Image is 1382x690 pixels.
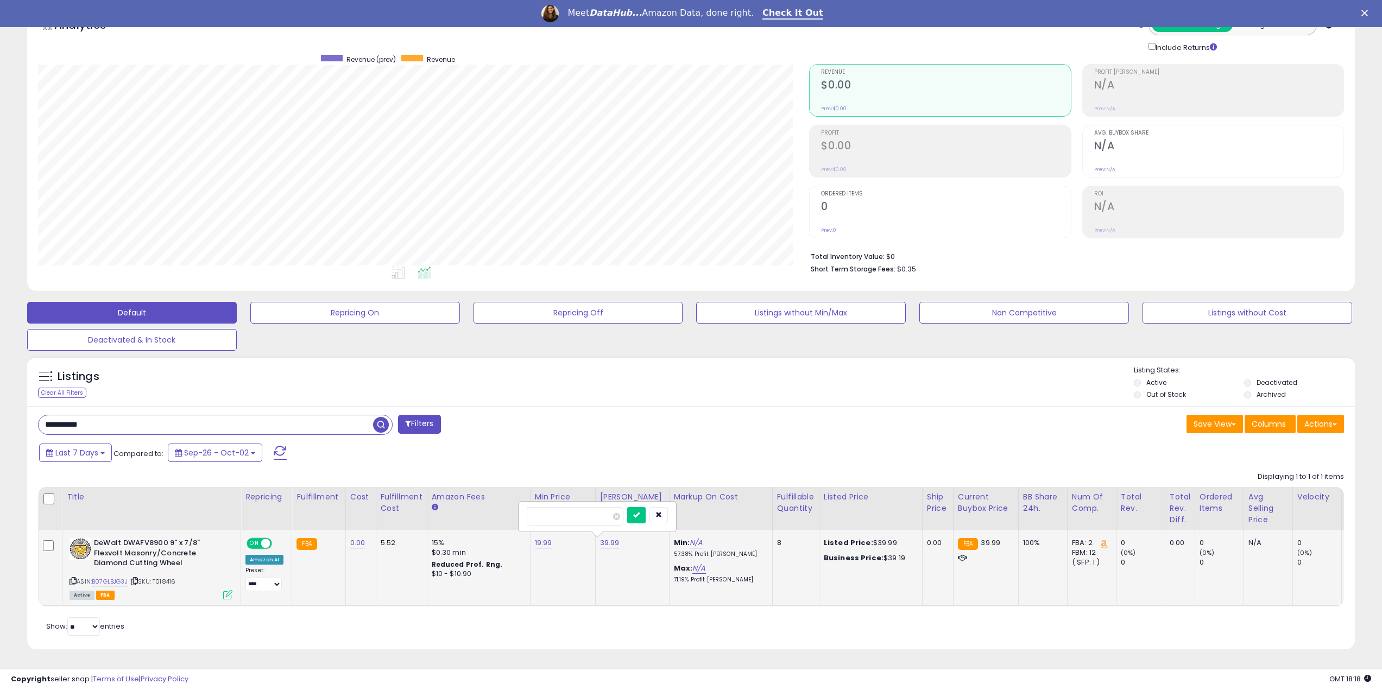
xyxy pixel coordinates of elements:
[1023,491,1063,514] div: BB Share 24h.
[927,491,949,514] div: Ship Price
[567,8,754,18] div: Meet Amazon Data, done right.
[70,538,232,598] div: ASIN:
[245,567,283,591] div: Preset:
[1258,472,1344,482] div: Displaying 1 to 1 of 1 items
[1121,558,1165,567] div: 0
[1094,130,1343,136] span: Avg. Buybox Share
[1134,365,1355,376] p: Listing States:
[27,302,237,324] button: Default
[350,491,371,503] div: Cost
[129,577,175,586] span: | SKU: T018416
[821,227,836,233] small: Prev: 0
[811,264,895,274] b: Short Term Storage Fees:
[692,563,705,574] a: N/A
[777,538,811,548] div: 8
[821,200,1070,215] h2: 0
[981,537,1000,548] span: 39.99
[381,491,422,514] div: Fulfillment Cost
[811,252,885,261] b: Total Inventory Value:
[270,539,288,548] span: OFF
[1329,674,1371,684] span: 2025-10-10 18:18 GMT
[46,621,124,631] span: Show: entries
[296,491,340,503] div: Fulfillment
[824,538,914,548] div: $39.99
[350,537,365,548] a: 0.00
[248,539,261,548] span: ON
[927,538,945,548] div: 0.00
[1170,538,1187,548] div: 0.00
[245,555,283,565] div: Amazon AI
[1257,390,1286,399] label: Archived
[1252,419,1286,429] span: Columns
[696,302,906,324] button: Listings without Min/Max
[168,444,262,462] button: Sep-26 - Oct-02
[346,55,396,64] span: Revenue (prev)
[96,591,115,600] span: FBA
[1094,166,1115,173] small: Prev: N/A
[1297,491,1337,503] div: Velocity
[11,674,51,684] strong: Copyright
[821,105,847,112] small: Prev: $0.00
[1094,69,1343,75] span: Profit [PERSON_NAME]
[821,79,1070,93] h2: $0.00
[690,537,703,548] a: N/A
[1023,538,1059,548] div: 100%
[1140,41,1230,53] div: Include Returns
[674,550,764,558] p: 57.38% Profit [PERSON_NAME]
[1200,558,1244,567] div: 0
[1121,491,1160,514] div: Total Rev.
[600,491,665,503] div: [PERSON_NAME]
[55,447,98,458] span: Last 7 Days
[600,537,620,548] a: 39.99
[39,444,112,462] button: Last 7 Days
[1094,200,1343,215] h2: N/A
[1121,548,1136,557] small: (0%)
[1094,105,1115,112] small: Prev: N/A
[821,69,1070,75] span: Revenue
[777,491,815,514] div: Fulfillable Quantity
[1200,491,1239,514] div: Ordered Items
[250,302,460,324] button: Repricing On
[1143,302,1352,324] button: Listings without Cost
[824,537,873,548] b: Listed Price:
[1072,491,1112,514] div: Num of Comp.
[141,674,188,684] a: Privacy Policy
[58,369,99,384] h5: Listings
[67,491,236,503] div: Title
[427,55,455,64] span: Revenue
[897,264,916,274] span: $0.35
[1200,538,1244,548] div: 0
[541,5,559,22] img: Profile image for Georgie
[958,538,978,550] small: FBA
[92,577,128,586] a: B07GLBJG3J
[27,329,237,351] button: Deactivated & In Stock
[919,302,1129,324] button: Non Competitive
[674,491,768,503] div: Markup on Cost
[381,538,419,548] div: 5.52
[824,553,884,563] b: Business Price:
[11,674,188,685] div: seller snap | |
[1146,378,1166,387] label: Active
[1297,548,1312,557] small: (0%)
[94,538,226,571] b: DeWalt DWAFV8900 9" x 7/8" Flexvolt Masonry/Concrete Diamond Cutting Wheel
[811,249,1336,262] li: $0
[432,560,503,569] b: Reduced Prof. Rng.
[432,548,522,558] div: $0.30 min
[1094,227,1115,233] small: Prev: N/A
[821,191,1070,197] span: Ordered Items
[535,537,552,548] a: 19.99
[535,491,591,503] div: Min Price
[824,553,914,563] div: $39.19
[674,576,764,584] p: 71.19% Profit [PERSON_NAME]
[474,302,683,324] button: Repricing Off
[1094,140,1343,154] h2: N/A
[70,591,94,600] span: All listings currently available for purchase on Amazon
[669,487,772,530] th: The percentage added to the cost of goods (COGS) that forms the calculator for Min & Max prices.
[1072,558,1108,567] div: ( SFP: 1 )
[1094,191,1343,197] span: ROI
[184,447,249,458] span: Sep-26 - Oct-02
[296,538,317,550] small: FBA
[1187,415,1243,433] button: Save View
[1248,491,1288,526] div: Avg Selling Price
[821,166,847,173] small: Prev: $0.00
